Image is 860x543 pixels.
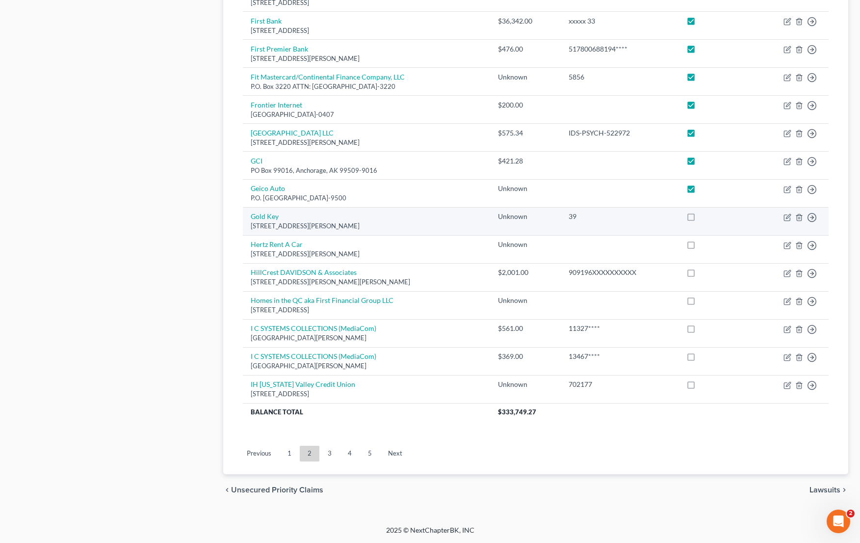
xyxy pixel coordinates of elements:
[251,249,482,259] div: [STREET_ADDRESS][PERSON_NAME]
[251,166,482,175] div: PO Box 99016, Anchorage, AK 99509-9016
[251,129,334,137] a: [GEOGRAPHIC_DATA] LLC
[251,138,482,147] div: [STREET_ADDRESS][PERSON_NAME]
[251,277,482,287] div: [STREET_ADDRESS][PERSON_NAME][PERSON_NAME]
[251,110,482,119] div: [GEOGRAPHIC_DATA]-0407
[251,333,482,343] div: [GEOGRAPHIC_DATA][PERSON_NAME]
[847,510,855,517] span: 2
[251,193,482,203] div: P.O. [GEOGRAPHIC_DATA]-9500
[360,446,380,462] a: 5
[380,446,410,462] a: Next
[498,156,553,166] div: $421.28
[498,380,553,389] div: Unknown
[809,486,848,494] button: Lawsuits chevron_right
[498,268,553,277] div: $2,001.00
[320,446,339,462] a: 3
[569,268,671,277] div: 909196XXXXXXXXXX
[251,296,393,304] a: Homes in the QC aka First Financial Group LLC
[239,446,279,462] a: Previous
[569,212,671,221] div: 39
[251,17,282,25] a: First Bank
[251,268,357,276] a: HillCrest DAVIDSON & Associates
[498,16,553,26] div: $36,342.00
[223,486,323,494] button: chevron_left Unsecured Priority Claims
[498,408,536,416] span: $333,749.27
[840,486,848,494] i: chevron_right
[251,361,482,371] div: [GEOGRAPHIC_DATA][PERSON_NAME]
[251,101,302,109] a: Frontier Internet
[151,525,710,543] div: 2025 © NextChapterBK, INC
[251,221,482,231] div: [STREET_ADDRESS][PERSON_NAME]
[498,184,553,193] div: Unknown
[251,324,376,332] a: I C SYSTEMS COLLECTIONS (MediaCom)
[251,45,308,53] a: First Premier Bank
[223,486,231,494] i: chevron_left
[569,380,671,389] div: 702177
[251,82,482,91] div: P.O. Box 3220 ATTN: [GEOGRAPHIC_DATA]-3220
[809,486,840,494] span: Lawsuits
[498,324,553,333] div: $561.00
[300,446,319,462] a: 2
[498,44,553,54] div: $476.00
[251,184,285,192] a: Geico Auto
[251,157,262,165] a: GCI
[251,352,376,360] a: I C SYSTEMS COLLECTIONS (MediaCom)
[251,73,405,81] a: Fit Mastercard/Continental Finance Company, LLC
[251,380,355,388] a: IH [US_STATE] Valley Credit Union
[498,128,553,138] div: $575.34
[251,240,303,248] a: Hertz Rent A Car
[340,446,360,462] a: 4
[243,403,490,421] th: Balance Total
[569,128,671,138] div: IDS-PSYCH-522972
[280,446,299,462] a: 1
[569,16,671,26] div: xxxxx 33
[827,510,850,533] iframe: Intercom live chat
[251,389,482,399] div: [STREET_ADDRESS]
[251,26,482,35] div: [STREET_ADDRESS]
[498,240,553,249] div: Unknown
[498,72,553,82] div: Unknown
[231,486,323,494] span: Unsecured Priority Claims
[498,212,553,221] div: Unknown
[251,54,482,63] div: [STREET_ADDRESS][PERSON_NAME]
[498,296,553,305] div: Unknown
[498,100,553,110] div: $200.00
[251,212,279,220] a: Gold Key
[251,305,482,315] div: [STREET_ADDRESS]
[498,352,553,361] div: $369.00
[569,72,671,82] div: 5856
